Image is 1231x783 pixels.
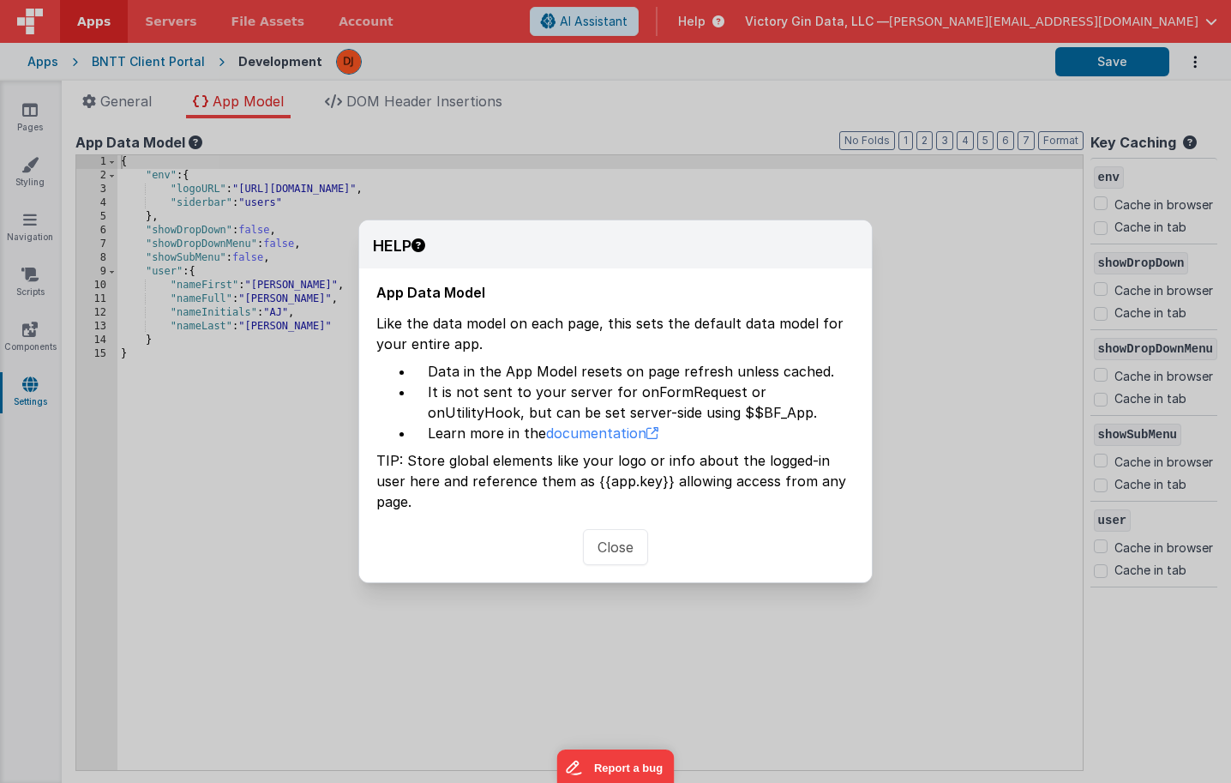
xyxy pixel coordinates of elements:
[376,268,855,313] p: App Data Model
[376,450,855,512] p: TIP: Store global elements like your logo or info about the logged-in user here and reference the...
[376,313,855,361] p: Like the data model on each page, this sets the default data model for your entire app.
[414,423,855,443] li: Learn more in the
[373,234,425,258] div: HELP
[583,529,648,565] button: Close
[414,382,855,423] li: It is not sent to your server for onFormRequest or onUtilityHook, but can be set server-side usin...
[414,361,855,382] li: Data in the App Model resets on page refresh unless cached.
[546,425,658,442] a: documentation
